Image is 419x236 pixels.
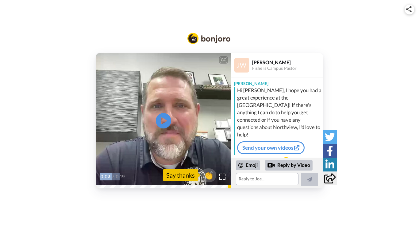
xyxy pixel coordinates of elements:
img: Profile Image [234,58,249,73]
span: 👏 [201,170,216,180]
a: Send your own videos [237,141,305,154]
span: 0:03 [100,173,111,180]
div: Fishers Campus Pastor [252,66,323,71]
div: Reply by Video [267,162,275,169]
img: Bonjoro Logo [187,33,230,44]
button: 👏 [201,168,216,182]
div: Send [PERSON_NAME] a reply. [231,157,323,180]
div: [PERSON_NAME] [252,59,323,65]
img: Full screen [219,174,225,180]
div: [PERSON_NAME] [231,77,323,87]
span: 0:19 [116,173,126,180]
div: Reply by Video [265,160,313,171]
img: ic_share.svg [406,6,412,12]
div: Emoji [236,160,260,170]
div: CC [220,57,227,63]
img: message.svg [263,157,290,170]
div: Say thanks [163,169,198,181]
span: / [112,173,114,180]
div: Hi [PERSON_NAME], I hope you had a great experience at the [GEOGRAPHIC_DATA]! If there's anything... [237,87,321,138]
